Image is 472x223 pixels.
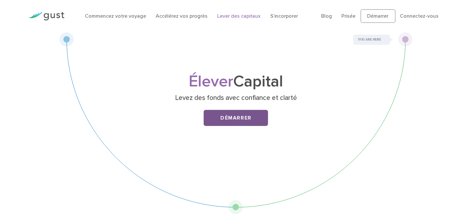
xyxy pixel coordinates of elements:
[156,13,208,19] a: Accélérez vos progrès
[111,94,361,103] p: Levez des fonds avec confiance et clarté
[189,72,233,91] span: Élever
[270,13,298,19] a: S’incorporer
[28,12,64,21] img: Gust Logo
[361,9,395,23] a: Démarrer
[204,110,268,126] a: Démarrer
[400,13,439,19] a: Connectez-vous
[321,13,332,19] a: Blog
[85,13,146,19] a: Commencez votre voyage
[109,74,363,89] h1: Capital
[217,13,261,19] a: Lever des capitaux
[342,13,356,19] a: Prisée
